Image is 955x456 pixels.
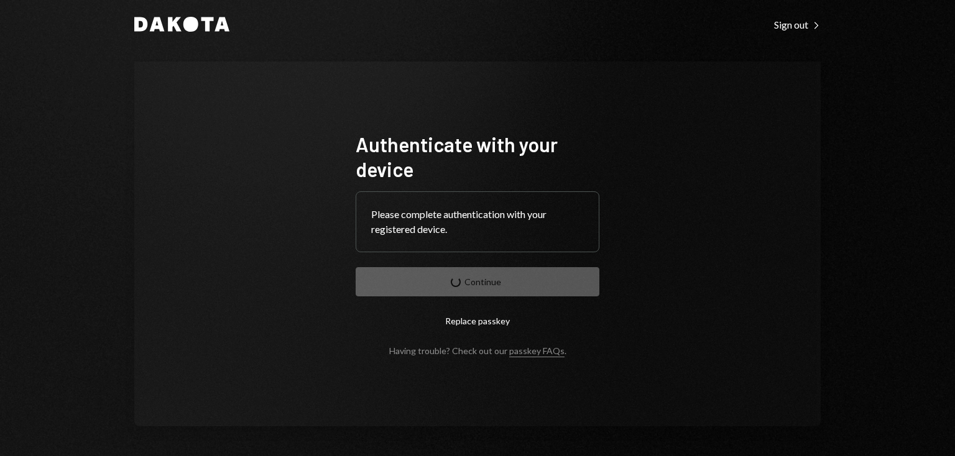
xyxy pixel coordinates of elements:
[356,306,599,335] button: Replace passkey
[389,345,566,356] div: Having trouble? Check out our .
[774,19,821,31] div: Sign out
[509,345,565,357] a: passkey FAQs
[371,207,584,237] div: Please complete authentication with your registered device.
[774,17,821,31] a: Sign out
[356,132,599,181] h1: Authenticate with your device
